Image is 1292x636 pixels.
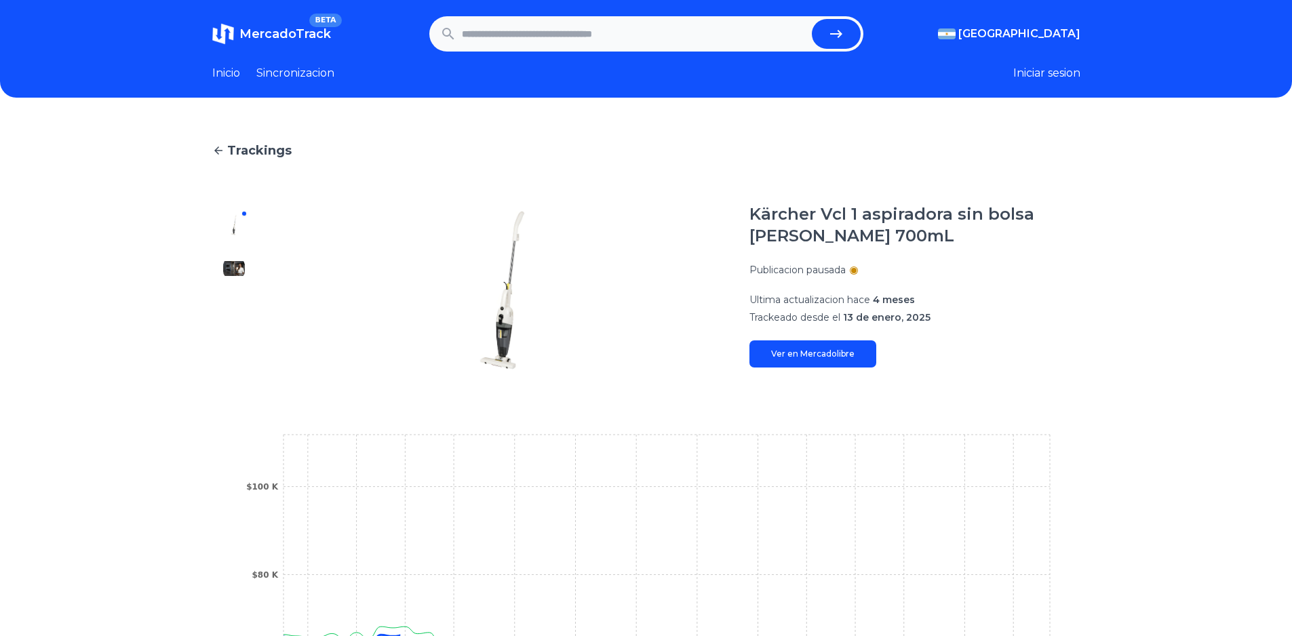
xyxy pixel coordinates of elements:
[958,26,1080,42] span: [GEOGRAPHIC_DATA]
[283,203,722,377] img: Kärcher Vcl 1 aspiradora sin bolsa blanco 700mL
[873,294,915,306] span: 4 meses
[223,258,245,279] img: Kärcher Vcl 1 aspiradora sin bolsa blanco 700mL
[843,311,931,323] span: 13 de enero, 2025
[212,141,1080,160] a: Trackings
[749,263,846,277] p: Publicacion pausada
[749,294,870,306] span: Ultima actualizacion hace
[252,570,278,580] tspan: $80 K
[223,344,245,366] img: Kärcher Vcl 1 aspiradora sin bolsa blanco 700mL
[938,26,1080,42] button: [GEOGRAPHIC_DATA]
[938,28,956,39] img: Argentina
[749,203,1080,247] h1: Kärcher Vcl 1 aspiradora sin bolsa [PERSON_NAME] 700mL
[223,214,245,236] img: Kärcher Vcl 1 aspiradora sin bolsa blanco 700mL
[227,141,292,160] span: Trackings
[1013,65,1080,81] button: Iniciar sesion
[223,301,245,323] img: Kärcher Vcl 1 aspiradora sin bolsa blanco 700mL
[239,26,331,41] span: MercadoTrack
[309,14,341,27] span: BETA
[212,23,234,45] img: MercadoTrack
[246,482,279,492] tspan: $100 K
[256,65,334,81] a: Sincronizacion
[212,23,331,45] a: MercadoTrackBETA
[749,340,876,367] a: Ver en Mercadolibre
[212,65,240,81] a: Inicio
[749,311,840,323] span: Trackeado desde el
